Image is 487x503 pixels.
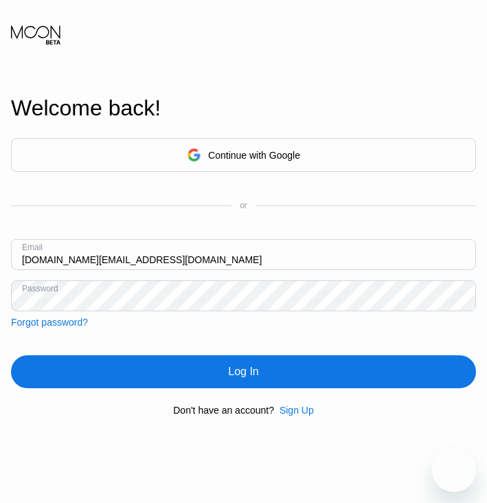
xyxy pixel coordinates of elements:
[22,243,43,252] div: Email
[432,448,476,492] iframe: Button to launch messaging window
[11,355,476,388] div: Log In
[11,317,88,328] div: Forgot password?
[22,284,58,293] div: Password
[280,405,314,416] div: Sign Up
[240,201,247,210] div: or
[208,150,300,161] div: Continue with Google
[274,405,314,416] div: Sign Up
[11,138,476,172] div: Continue with Google
[228,365,258,379] div: Log In
[173,405,274,416] div: Don't have an account?
[11,96,476,121] div: Welcome back!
